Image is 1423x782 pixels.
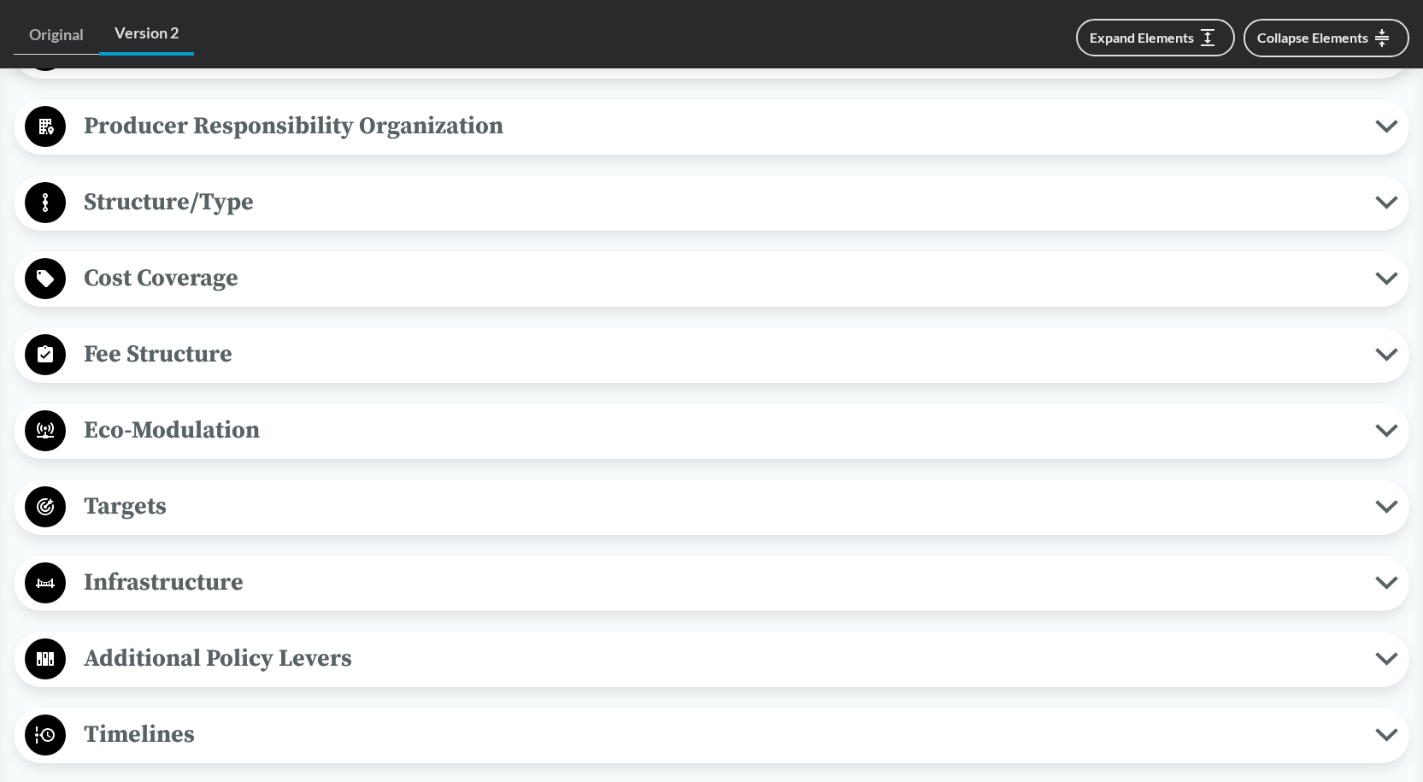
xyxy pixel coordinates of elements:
button: Cost Coverage [20,257,1403,301]
button: Infrastructure [20,562,1403,605]
button: Targets [20,485,1403,529]
span: Structure/Type [66,183,1375,221]
a: Original [14,15,99,55]
button: Expand Elements [1076,19,1235,56]
button: Additional Policy Levers [20,638,1403,681]
span: Cost Coverage [66,259,1375,297]
button: Producer Responsibility Organization [20,105,1403,149]
span: Eco-Modulation [66,411,1375,450]
button: Fee Structure [20,333,1403,377]
span: Targets [66,487,1375,526]
span: Timelines [66,715,1375,754]
button: Timelines [20,714,1403,757]
a: Version 2 [99,14,194,56]
button: Structure/Type [20,181,1403,225]
span: Additional Policy Levers [66,639,1375,678]
span: Fee Structure [66,335,1375,373]
button: Eco-Modulation [20,409,1403,453]
button: Collapse Elements [1244,19,1409,57]
span: Producer Responsibility Organization [66,107,1375,145]
span: Infrastructure [66,563,1375,602]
